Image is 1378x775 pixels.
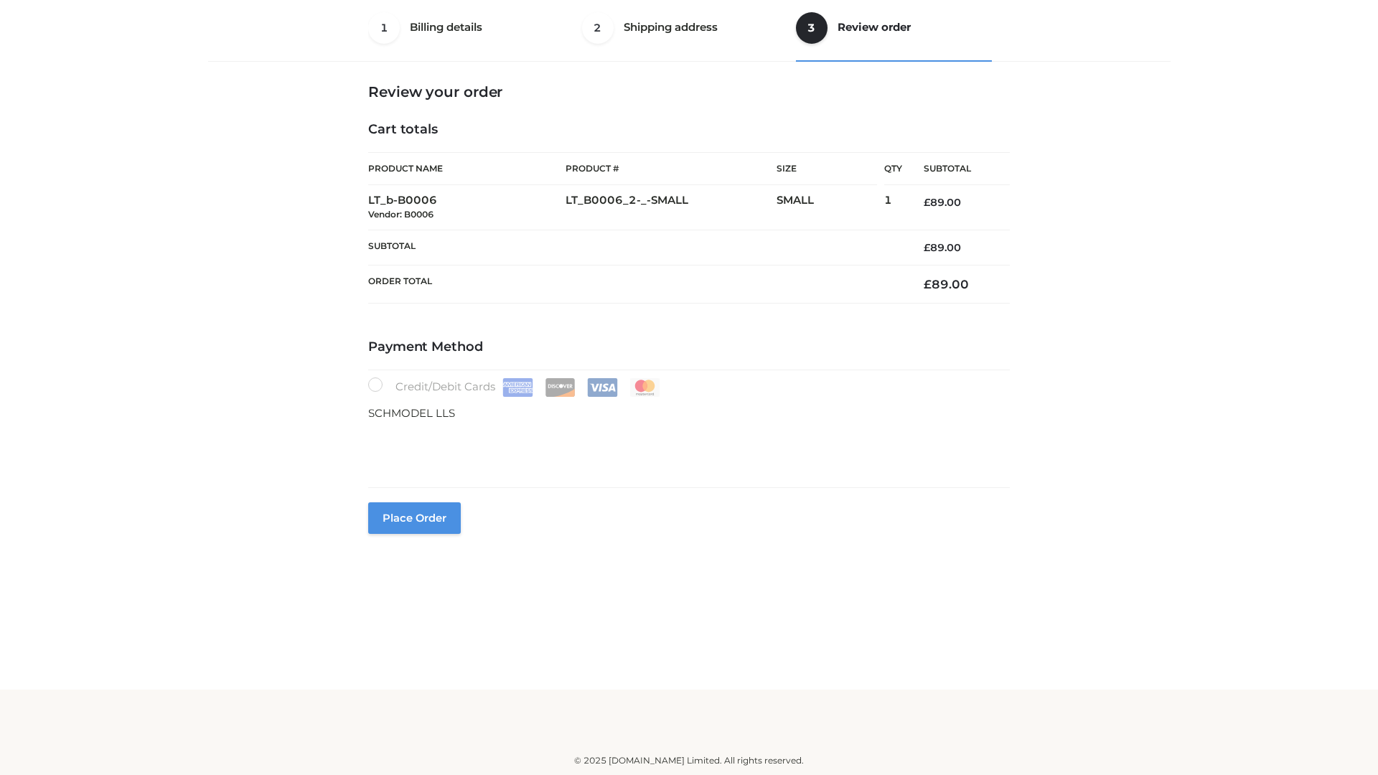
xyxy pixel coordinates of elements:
[777,153,877,185] th: Size
[884,185,902,230] td: 1
[368,83,1010,100] h3: Review your order
[545,378,576,397] img: Discover
[368,404,1010,423] p: SCHMODEL LLS
[587,378,618,397] img: Visa
[629,378,660,397] img: Mastercard
[368,502,461,534] button: Place order
[566,185,777,230] td: LT_B0006_2-_-SMALL
[924,196,961,209] bdi: 89.00
[924,277,969,291] bdi: 89.00
[368,377,662,397] label: Credit/Debit Cards
[368,230,902,265] th: Subtotal
[502,378,533,397] img: Amex
[365,419,1007,471] iframe: Secure payment input frame
[924,277,932,291] span: £
[213,753,1165,768] div: © 2025 [DOMAIN_NAME] Limited. All rights reserved.
[368,152,566,185] th: Product Name
[566,152,777,185] th: Product #
[924,196,930,209] span: £
[924,241,930,254] span: £
[368,185,566,230] td: LT_b-B0006
[368,266,902,304] th: Order Total
[777,185,884,230] td: SMALL
[368,122,1010,138] h4: Cart totals
[368,209,433,220] small: Vendor: B0006
[368,339,1010,355] h4: Payment Method
[924,241,961,254] bdi: 89.00
[884,152,902,185] th: Qty
[902,153,1010,185] th: Subtotal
